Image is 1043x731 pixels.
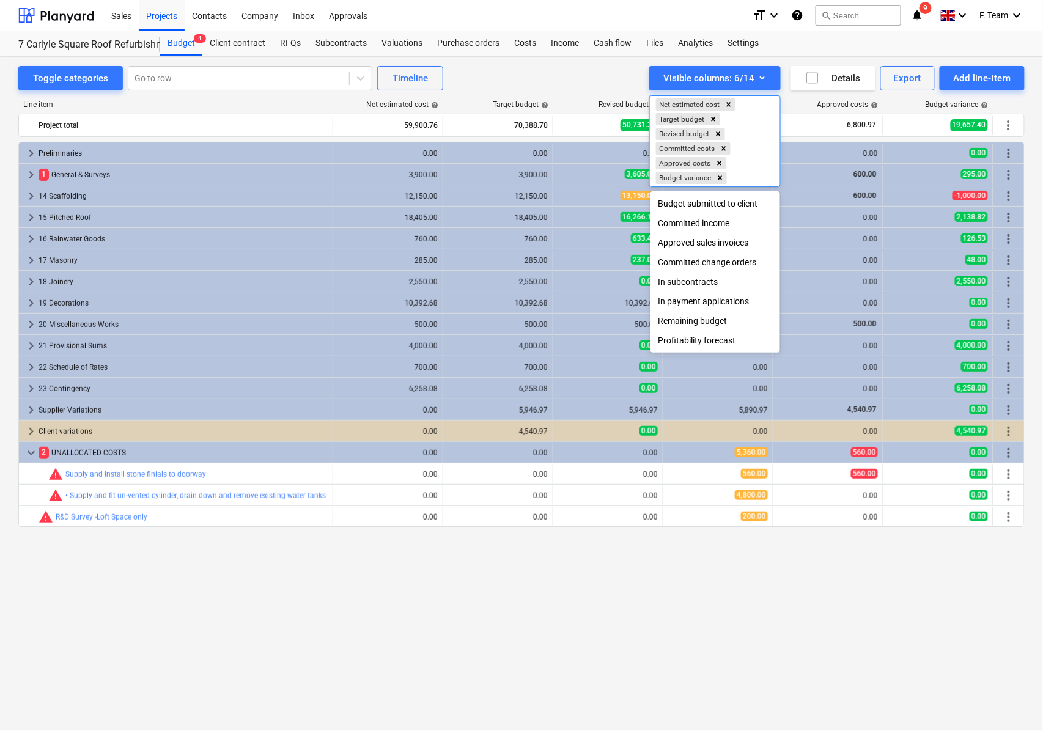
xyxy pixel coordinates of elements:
div: Remaining budget [650,311,780,331]
div: Approved sales invoices [650,233,780,252]
div: Target budget [656,113,707,125]
div: Remove Approved costs [713,157,726,169]
div: Remove Target budget [707,113,720,125]
div: In subcontracts [650,272,780,292]
div: Budget submitted to client [650,194,780,213]
div: Committed income [650,213,780,233]
div: Net estimated cost [656,98,722,111]
div: Committed costs [656,142,717,155]
div: Revised budget [656,128,712,140]
div: Remove Budget variance [713,172,727,184]
div: Remove Net estimated cost [722,98,735,111]
div: Remove Committed costs [717,142,731,155]
div: Remove Revised budget [712,128,725,140]
div: In payment applications [650,292,780,311]
div: Budget variance [656,172,713,184]
div: Profitability forecast [650,331,780,350]
div: Approved costs [656,157,713,169]
iframe: Chat Widget [982,672,1043,731]
div: Committed change orders [650,252,780,272]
